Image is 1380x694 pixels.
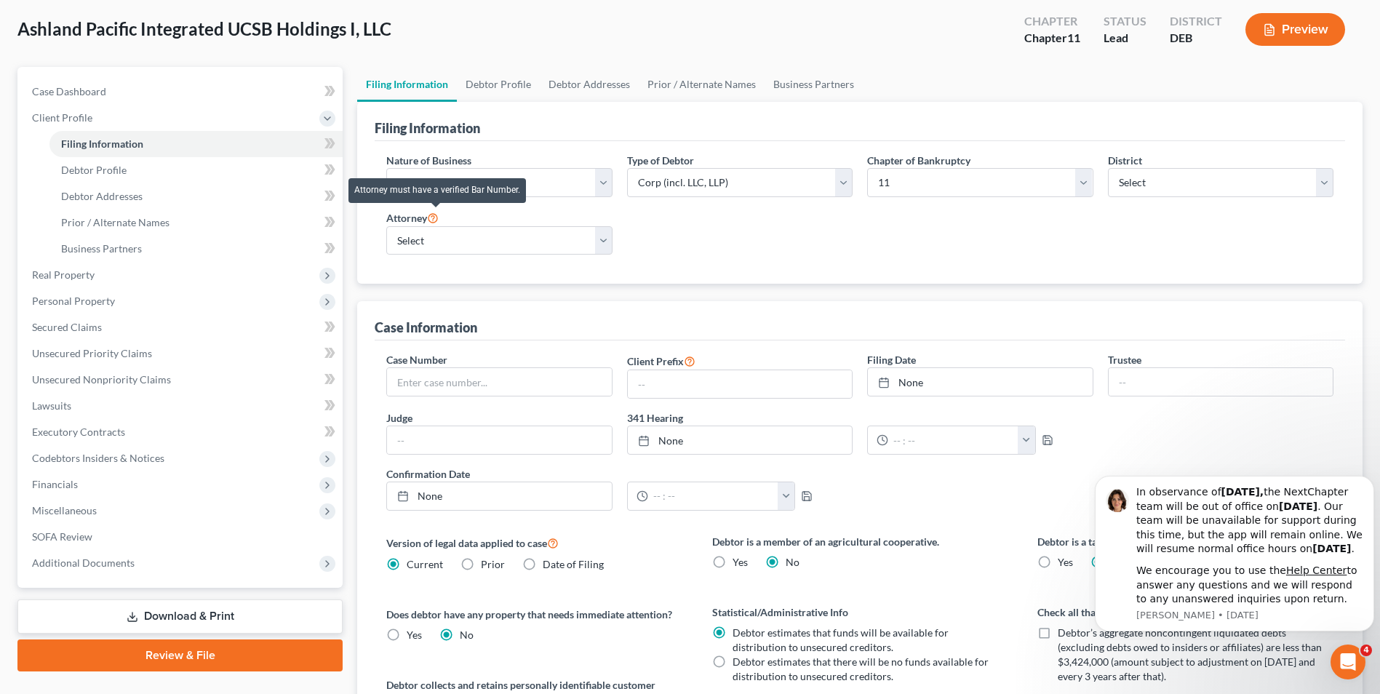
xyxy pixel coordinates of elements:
a: Secured Claims [20,314,343,340]
span: Debtor’s aggregate noncontingent liquidated debts (excluding debts owed to insiders or affiliates... [1058,626,1322,682]
div: Attorney must have a verified Bar Number. [348,178,526,202]
div: DEB [1170,30,1222,47]
input: -- : -- [648,482,778,510]
span: No [460,629,474,641]
span: Debtor Profile [61,164,127,176]
label: Check all that apply: [1037,605,1333,620]
label: Nature of Business [386,153,471,168]
span: Miscellaneous [32,504,97,516]
span: Ashland Pacific Integrated UCSB Holdings I, LLC [17,18,391,39]
span: Additional Documents [32,557,135,569]
span: Codebtors Insiders & Notices [32,452,164,464]
a: Review & File [17,639,343,671]
label: Case Number [386,352,447,367]
label: Debtor is a tax exempt organization [1037,534,1333,549]
a: Business Partners [49,236,343,262]
a: Business Partners [765,67,863,102]
a: Filing Information [357,67,457,102]
span: Secured Claims [32,321,102,333]
a: Unsecured Priority Claims [20,340,343,367]
div: Filing Information [375,119,480,137]
span: Real Property [32,268,95,281]
label: Confirmation Date [379,466,860,482]
span: Financials [32,478,78,490]
span: Client Profile [32,111,92,124]
input: -- [628,370,852,398]
a: Debtor Addresses [540,67,639,102]
iframe: Intercom notifications message [1089,448,1380,640]
span: Prior / Alternate Names [61,216,169,228]
span: Unsecured Priority Claims [32,347,152,359]
a: None [868,368,1092,396]
span: Filing Information [61,137,143,150]
button: Preview [1245,13,1345,46]
span: Lawsuits [32,399,71,412]
span: SOFA Review [32,530,92,543]
label: Attorney [386,209,439,226]
span: Debtor Addresses [61,190,143,202]
label: Judge [386,410,412,426]
a: Unsecured Nonpriority Claims [20,367,343,393]
div: Chapter [1024,13,1080,30]
input: -- : -- [888,426,1018,454]
span: Personal Property [32,295,115,307]
span: 11 [1067,31,1080,44]
input: Enter case number... [387,368,611,396]
div: Chapter [1024,30,1080,47]
label: Trustee [1108,352,1141,367]
a: Debtor Profile [49,157,343,183]
label: Does debtor have any property that needs immediate attention? [386,607,682,622]
a: Lawsuits [20,393,343,419]
span: Prior [481,558,505,570]
a: Prior / Alternate Names [639,67,765,102]
a: None [628,426,852,454]
label: Filing Date [867,352,916,367]
a: None [387,482,611,510]
input: -- [1109,368,1333,396]
label: Chapter of Bankruptcy [867,153,970,168]
a: Download & Print [17,599,343,634]
span: Date of Filing [543,558,604,570]
span: Debtor estimates that there will be no funds available for distribution to unsecured creditors. [733,655,989,682]
span: Current [407,558,443,570]
div: Case Information [375,319,477,336]
span: 4 [1360,645,1372,656]
div: Lead [1104,30,1146,47]
span: Debtor estimates that funds will be available for distribution to unsecured creditors. [733,626,949,653]
label: Statistical/Administrative Info [712,605,1008,620]
label: Type of Debtor [627,153,694,168]
span: Yes [1058,556,1073,568]
div: Status [1104,13,1146,30]
label: Debtor is a member of an agricultural cooperative. [712,534,1008,549]
span: Yes [407,629,422,641]
a: Filing Information [49,131,343,157]
span: No [786,556,799,568]
label: Client Prefix [627,352,695,370]
label: 341 Hearing [620,410,1101,426]
iframe: Intercom live chat [1331,645,1365,679]
span: Business Partners [61,242,142,255]
input: -- [387,426,611,454]
div: District [1170,13,1222,30]
a: SOFA Review [20,524,343,550]
a: Executory Contracts [20,419,343,445]
a: Debtor Profile [457,67,540,102]
a: Debtor Addresses [49,183,343,210]
span: Executory Contracts [32,426,125,438]
span: Case Dashboard [32,85,106,97]
span: Unsecured Nonpriority Claims [32,373,171,386]
label: Version of legal data applied to case [386,534,682,551]
label: District [1108,153,1142,168]
a: Case Dashboard [20,79,343,105]
span: Yes [733,556,748,568]
a: Prior / Alternate Names [49,210,343,236]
